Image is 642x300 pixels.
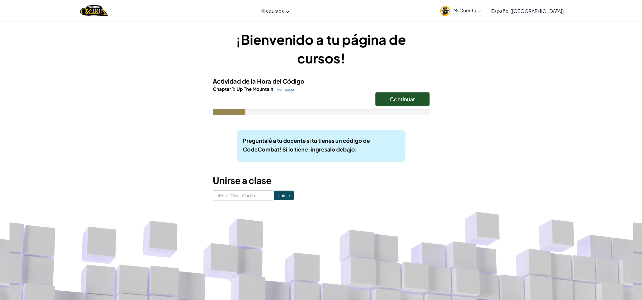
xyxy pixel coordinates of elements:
[390,96,415,103] span: Continuar
[488,3,566,19] a: Español ([GEOGRAPHIC_DATA])
[453,7,481,14] span: Mi Cuenta
[437,1,484,20] a: Mi Cuenta
[213,30,430,67] h1: ¡Bienvenido a tu página de cursos!
[274,87,294,92] a: ver mapa
[257,3,292,19] a: Mis cursos
[491,8,563,14] span: Español ([GEOGRAPHIC_DATA])
[243,137,370,153] b: Preguntalé a tu docente si tu tienes un código de CodeCombat! Si lo tiene, ingresalo debajo:
[260,8,284,14] span: Mis cursos
[213,190,274,201] input: <Enter Class Code>
[213,77,304,85] span: Actividad de la Hora del Código
[80,5,108,17] img: Home
[440,6,450,16] img: avatar
[274,191,294,200] input: Unirse
[80,5,108,17] a: Ozaria by CodeCombat logo
[213,174,430,187] h3: Unirse a clase
[213,86,274,92] span: Chapter 1: Up The Mountain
